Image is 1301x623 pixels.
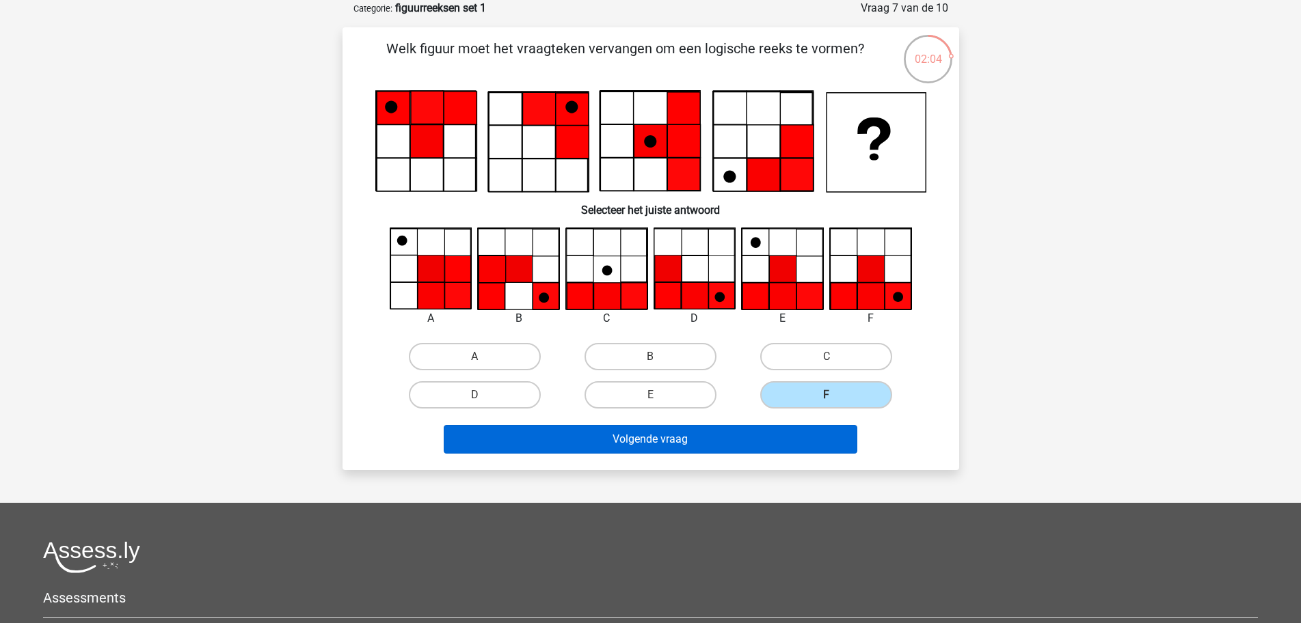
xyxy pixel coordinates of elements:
[902,33,954,68] div: 02:04
[819,310,922,327] div: F
[364,193,937,217] h6: Selecteer het juiste antwoord
[585,343,716,370] label: B
[585,381,716,409] label: E
[643,310,747,327] div: D
[444,425,857,454] button: Volgende vraag
[364,38,886,79] p: Welk figuur moet het vraagteken vervangen om een logische reeks te vormen?
[731,310,834,327] div: E
[555,310,658,327] div: C
[395,1,486,14] strong: figuurreeksen set 1
[353,3,392,14] small: Categorie:
[409,343,541,370] label: A
[760,381,892,409] label: F
[409,381,541,409] label: D
[467,310,570,327] div: B
[760,343,892,370] label: C
[379,310,483,327] div: A
[43,541,140,573] img: Assessly logo
[43,590,1258,606] h5: Assessments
